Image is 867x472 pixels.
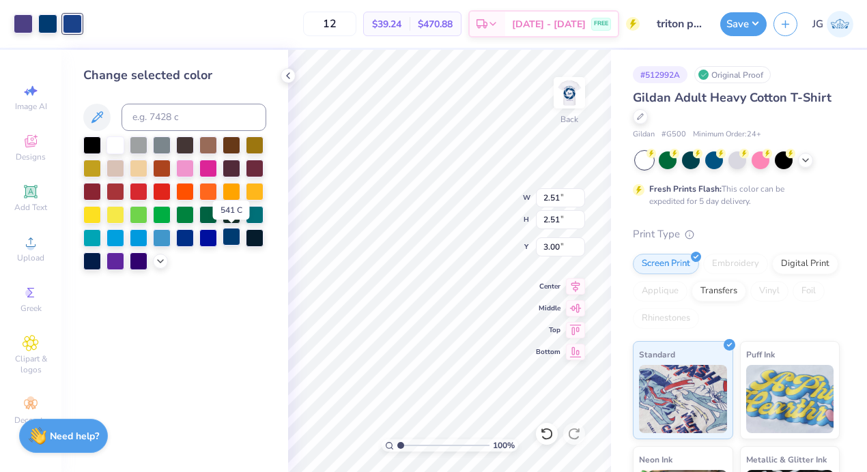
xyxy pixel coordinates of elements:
span: Neon Ink [639,452,672,467]
span: $470.88 [418,17,453,31]
div: 541 C [213,201,250,220]
span: Bottom [536,347,560,357]
div: Vinyl [750,281,788,301]
div: Original Proof [694,66,771,83]
div: Change selected color [83,66,266,85]
div: Transfers [692,281,746,301]
div: Back [560,113,578,126]
input: Untitled Design [646,10,713,38]
span: # G500 [662,129,686,141]
span: Decorate [14,415,47,426]
strong: Need help? [50,430,99,443]
div: Print Type [633,226,840,242]
span: Puff Ink [746,347,775,362]
span: Standard [639,347,675,362]
input: – – [303,12,356,36]
div: Foil [793,281,825,301]
img: Puff Ink [746,365,834,433]
span: Minimum Order: 24 + [693,129,761,141]
input: e.g. 7428 c [122,104,266,131]
span: 100 % [493,439,515,452]
a: JG [812,11,853,38]
div: Rhinestones [633,308,699,329]
div: # 512992A [633,66,687,83]
img: Back [556,79,583,106]
span: Middle [536,304,560,313]
span: Gildan Adult Heavy Cotton T-Shirt [633,89,832,106]
span: [DATE] - [DATE] [512,17,586,31]
img: Jazmin Gatus [827,11,853,38]
span: Gildan [633,129,655,141]
span: JG [812,16,823,32]
span: $39.24 [372,17,401,31]
span: Top [536,325,560,335]
span: Clipart & logos [7,353,55,375]
img: Standard [639,365,727,433]
button: Save [720,12,767,36]
div: Digital Print [772,254,838,274]
div: Embroidery [703,254,768,274]
span: Metallic & Glitter Ink [746,452,827,467]
span: Upload [17,252,44,263]
strong: Fresh Prints Flash: [649,183,722,194]
span: Image AI [15,101,47,112]
div: This color can be expedited for 5 day delivery. [649,183,817,207]
span: Greek [20,303,42,314]
span: Add Text [14,202,47,213]
div: Screen Print [633,254,699,274]
span: Center [536,282,560,291]
div: Applique [633,281,687,301]
span: Designs [16,151,46,162]
span: FREE [594,19,608,29]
